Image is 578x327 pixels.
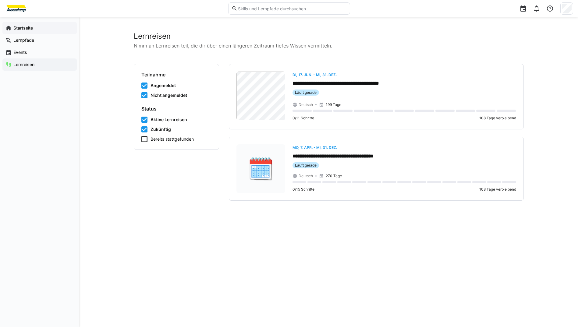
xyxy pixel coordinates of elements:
[236,144,285,193] div: 🗓️
[141,72,211,78] h4: Teilnahme
[151,136,194,142] span: Bereits stattgefunden
[151,92,187,98] span: Nicht angemeldet
[141,106,211,112] h4: Status
[326,174,342,178] p: 270 Tage
[479,187,516,192] p: 108 Tage verbleibend
[479,116,516,121] p: 108 Tage verbleibend
[295,163,317,168] span: Läuft gerade
[134,42,524,49] p: Nimm an Lernreisen teil, die dir über einen längeren Zeitraum tiefes Wissen vermitteln.
[326,102,341,107] p: 199 Tage
[293,72,337,77] span: Di, 17. Jun. - Mi, 31. Dez.
[295,90,317,95] span: Läuft gerade
[293,187,314,192] p: 0/15 Schritte
[151,83,176,89] span: Angemeldet
[151,117,187,123] span: Aktive Lernreisen
[299,174,313,178] span: Deutsch
[299,102,313,107] span: Deutsch
[151,126,171,132] span: Zukünftig
[134,32,524,41] h2: Lernreisen
[293,116,314,121] p: 0/11 Schritte
[293,145,337,150] span: Mo, 7. Apr. - Mi, 31. Dez.
[237,6,346,11] input: Skills und Lernpfade durchsuchen…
